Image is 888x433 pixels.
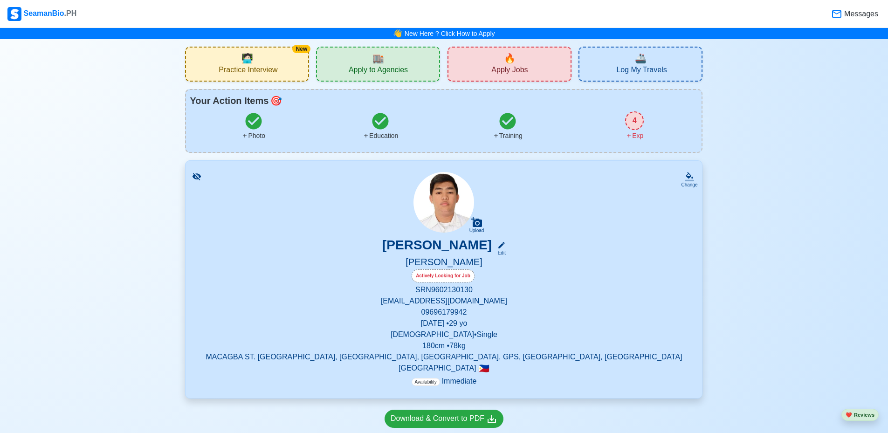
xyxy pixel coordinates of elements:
[270,94,282,108] span: todo
[382,237,492,256] h3: [PERSON_NAME]
[391,413,497,425] div: Download & Convert to PDF
[197,318,691,329] p: [DATE] • 29 yo
[7,7,21,21] img: Logo
[197,329,691,340] p: [DEMOGRAPHIC_DATA] • Single
[412,378,440,386] span: Availability
[241,131,265,141] div: Photo
[219,65,277,77] span: Practice Interview
[391,27,405,41] span: bell
[405,30,495,37] a: New Here ? Click How to Apply
[197,296,691,307] p: [EMAIL_ADDRESS][DOMAIN_NAME]
[469,228,484,234] div: Upload
[841,409,879,421] button: heartReviews
[412,269,475,282] div: Actively Looking for Job
[626,131,643,141] div: Exp
[197,340,691,351] p: 180 cm • 78 kg
[625,111,644,130] div: 4
[616,65,667,77] span: Log My Travels
[635,51,647,65] span: travel
[7,7,76,21] div: SeamanBio
[363,131,398,141] div: Education
[197,284,691,296] p: SRN 9602130130
[64,9,77,17] span: .PH
[197,363,691,374] p: [GEOGRAPHIC_DATA]
[372,51,384,65] span: agencies
[241,51,253,65] span: interview
[842,8,878,20] span: Messages
[491,65,528,77] span: Apply Jobs
[493,131,523,141] div: Training
[385,410,503,428] a: Download & Convert to PDF
[197,307,691,318] p: 09696179942
[681,181,697,188] div: Change
[412,376,477,387] p: Immediate
[292,45,310,53] div: New
[494,249,506,256] div: Edit
[504,51,516,65] span: new
[846,412,852,418] span: heart
[197,351,691,363] p: MACAGBA ST. [GEOGRAPHIC_DATA], [GEOGRAPHIC_DATA], [GEOGRAPHIC_DATA], GPS, [GEOGRAPHIC_DATA], [GEO...
[478,364,489,373] span: 🇵🇭
[349,65,408,77] span: Apply to Agencies
[197,256,691,269] h5: [PERSON_NAME]
[190,94,698,108] div: Your Action Items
